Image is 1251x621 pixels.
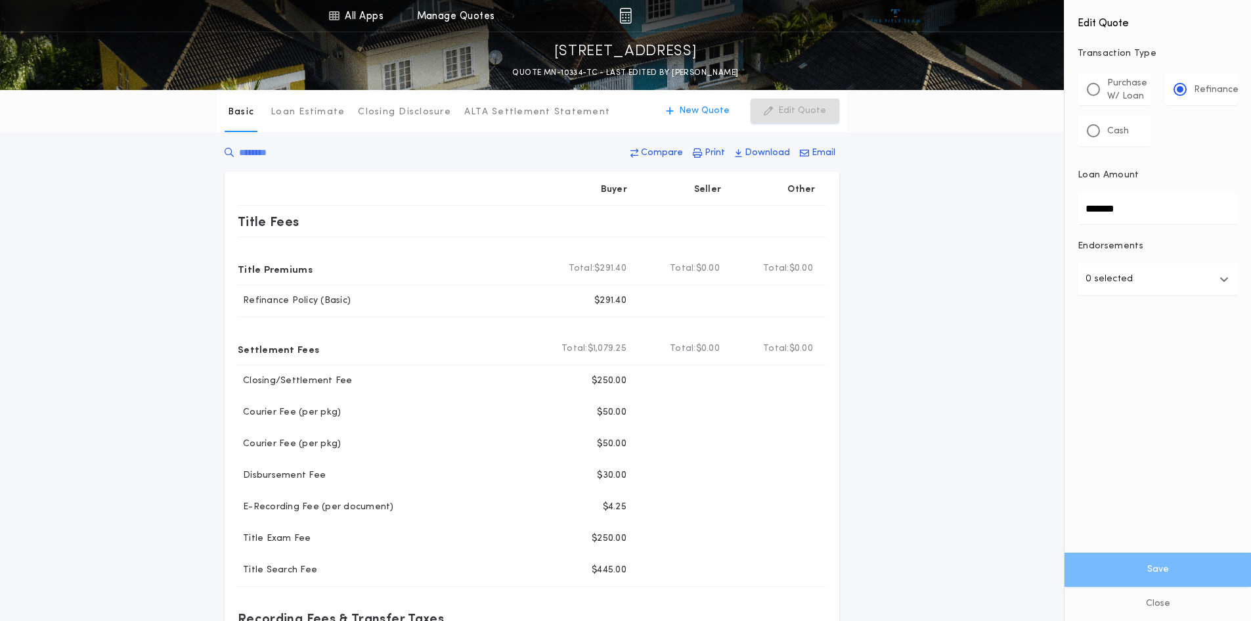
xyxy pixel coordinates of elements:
p: Basic [228,106,254,119]
b: Total: [763,262,789,275]
p: QUOTE MN-10334-TC - LAST EDITED BY [PERSON_NAME] [512,66,738,80]
p: $291.40 [594,294,626,308]
p: Closing/Settlement Fee [238,375,353,388]
button: Download [731,141,794,165]
p: Purchase W/ Loan [1107,77,1147,103]
p: Closing Disclosure [358,106,451,119]
p: Loan Estimate [271,106,345,119]
p: 0 selected [1086,271,1133,287]
p: Print [705,147,725,160]
button: New Quote [653,99,743,124]
p: Title Search Fee [238,564,317,577]
p: Seller [694,183,722,196]
button: Print [689,141,729,165]
img: img [619,8,632,24]
b: Total: [670,342,696,356]
p: $250.00 [592,375,626,388]
button: Close [1064,587,1251,621]
span: $291.40 [594,262,626,275]
p: Endorsements [1078,240,1238,253]
b: Total: [561,342,588,356]
p: $30.00 [597,469,626,482]
p: Title Exam Fee [238,532,311,545]
p: Other [788,183,816,196]
b: Total: [569,262,595,275]
p: Refinance [1194,83,1239,97]
img: vs-icon [871,9,920,22]
p: $50.00 [597,438,626,451]
p: $250.00 [592,532,626,545]
p: $50.00 [597,406,626,419]
p: Disbursement Fee [238,469,326,482]
p: Compare [641,147,683,160]
p: Title Fees [238,211,299,232]
b: Total: [670,262,696,275]
p: Transaction Type [1078,47,1238,60]
p: Buyer [601,183,627,196]
b: Total: [763,342,789,356]
span: $0.00 [696,342,720,356]
p: Loan Amount [1078,169,1139,182]
button: Email [796,141,839,165]
button: 0 selected [1078,264,1238,295]
p: Title Premiums [238,258,313,279]
button: Edit Quote [751,99,839,124]
p: E-Recording Fee (per document) [238,501,394,514]
button: Compare [626,141,687,165]
button: Save [1064,553,1251,587]
span: $1,079.25 [588,342,626,356]
p: ALTA Settlement Statement [464,106,610,119]
p: [STREET_ADDRESS] [554,41,697,62]
input: Loan Amount [1078,193,1238,224]
p: Edit Quote [778,104,826,118]
p: Download [745,147,790,160]
p: $445.00 [592,564,626,577]
span: $0.00 [696,262,720,275]
p: Courier Fee (per pkg) [238,438,341,451]
p: $4.25 [603,501,626,514]
span: $0.00 [789,342,813,356]
p: Courier Fee (per pkg) [238,406,341,419]
p: Settlement Fees [238,338,319,359]
h4: Edit Quote [1078,8,1238,32]
p: Email [812,147,835,160]
p: New Quote [679,104,730,118]
p: Cash [1107,125,1129,138]
span: $0.00 [789,262,813,275]
p: Refinance Policy (Basic) [238,294,351,308]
